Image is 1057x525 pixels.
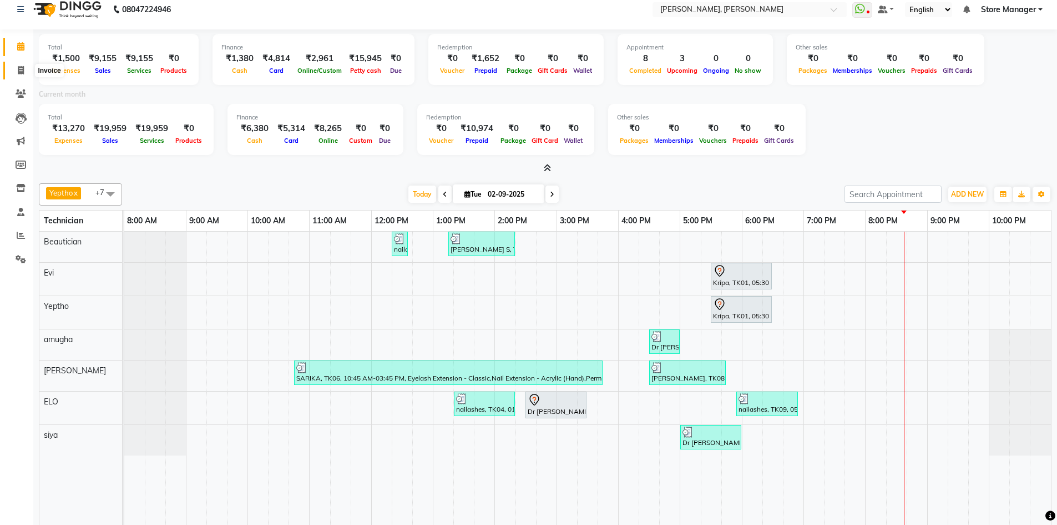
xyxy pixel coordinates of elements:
[48,43,190,52] div: Total
[44,268,54,278] span: Evi
[281,137,301,144] span: Card
[570,52,595,65] div: ₹0
[761,122,797,135] div: ₹0
[426,137,456,144] span: Voucher
[951,190,984,198] span: ADD NEW
[124,67,154,74] span: Services
[48,113,205,122] div: Total
[940,67,975,74] span: Gift Cards
[137,137,167,144] span: Services
[44,397,58,407] span: ELO
[236,113,395,122] div: Finance
[484,186,540,203] input: 2025-09-02
[498,137,529,144] span: Package
[504,67,535,74] span: Package
[796,52,830,65] div: ₹0
[158,52,190,65] div: ₹0
[557,213,592,229] a: 3:00 PM
[48,52,84,65] div: ₹1,500
[561,122,585,135] div: ₹0
[796,67,830,74] span: Packages
[89,122,131,135] div: ₹19,959
[437,52,467,65] div: ₹0
[248,213,288,229] a: 10:00 AM
[681,427,740,448] div: Dr [PERSON_NAME] , TK07, 05:00 PM-06:00 PM, Permanent Nail Paint - Solid Color (Hand)
[39,89,85,99] label: Current month
[426,113,585,122] div: Redemption
[456,122,498,135] div: ₹10,974
[236,122,273,135] div: ₹6,380
[48,122,89,135] div: ₹13,270
[310,213,350,229] a: 11:00 AM
[221,52,258,65] div: ₹1,380
[124,213,160,229] a: 8:00 AM
[732,52,764,65] div: 0
[712,298,771,321] div: Kripa, TK01, 05:30 PM-06:30 PM, Permanent Nail Paint - Solid Color (Hand)
[273,122,310,135] div: ₹5,314
[626,67,664,74] span: Completed
[498,122,529,135] div: ₹0
[463,137,491,144] span: Prepaid
[346,122,375,135] div: ₹0
[121,52,158,65] div: ₹9,155
[561,137,585,144] span: Wallet
[696,137,730,144] span: Vouchers
[617,122,651,135] div: ₹0
[866,213,901,229] a: 8:00 PM
[310,122,346,135] div: ₹8,265
[35,64,63,77] div: Invoice
[49,188,73,197] span: Yeptho
[462,190,484,198] span: Tue
[186,213,222,229] a: 9:00 AM
[84,52,121,65] div: ₹9,155
[376,137,393,144] span: Due
[908,52,940,65] div: ₹0
[173,137,205,144] span: Products
[495,213,530,229] a: 2:00 PM
[875,52,908,65] div: ₹0
[92,67,114,74] span: Sales
[387,67,404,74] span: Due
[393,233,407,254] div: nailashes, TK02, 12:20 PM-12:35 PM, Eyebrows Threading
[295,362,601,383] div: SARIKA, TK06, 10:45 AM-03:45 PM, Eyelash Extension - Classic,Nail Extension - Acrylic (Hand),Perm...
[830,67,875,74] span: Memberships
[426,122,456,135] div: ₹0
[651,122,696,135] div: ₹0
[131,122,173,135] div: ₹19,959
[221,43,406,52] div: Finance
[372,213,411,229] a: 12:00 PM
[99,137,121,144] span: Sales
[345,52,386,65] div: ₹15,945
[433,213,468,229] a: 1:00 PM
[650,362,725,383] div: [PERSON_NAME], TK08, 04:30 PM-05:45 PM, Acrylic Extenions + Gel Nail Paint,Nail Art - Glitter Per...
[449,233,514,254] div: [PERSON_NAME] S, TK05, 01:15 PM-02:20 PM, Wax Full Arms,Wax Full Legs,Under Arms Wax
[696,122,730,135] div: ₹0
[44,430,58,440] span: siya
[173,122,205,135] div: ₹0
[680,213,715,229] a: 5:00 PM
[529,137,561,144] span: Gift Card
[844,186,942,203] input: Search Appointment
[570,67,595,74] span: Wallet
[535,67,570,74] span: Gift Cards
[73,188,78,197] a: x
[626,52,664,65] div: 8
[737,393,797,414] div: nailashes, TK09, 05:55 PM-06:55 PM, Nail Extension - Acrylic (Hand)
[295,52,345,65] div: ₹2,961
[375,122,395,135] div: ₹0
[158,67,190,74] span: Products
[730,137,761,144] span: Prepaids
[948,187,987,202] button: ADD NEW
[989,213,1029,229] a: 10:00 PM
[527,393,585,417] div: Dr [PERSON_NAME] , TK03, 02:30 PM-03:30 PM, Permanent Nail Paint - Solid Color (Hand)
[908,67,940,74] span: Prepaids
[940,52,975,65] div: ₹0
[626,43,764,52] div: Appointment
[44,334,73,344] span: amugha
[295,67,345,74] span: Online/Custom
[712,264,771,288] div: Kripa, TK01, 05:30 PM-06:30 PM, Permanent Nail Paint - Solid Color (Hand)
[700,67,732,74] span: Ongoing
[44,216,83,226] span: Technician
[742,213,777,229] a: 6:00 PM
[650,331,679,352] div: Dr [PERSON_NAME] , TK07, 04:30 PM-05:00 PM, Gel polish removal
